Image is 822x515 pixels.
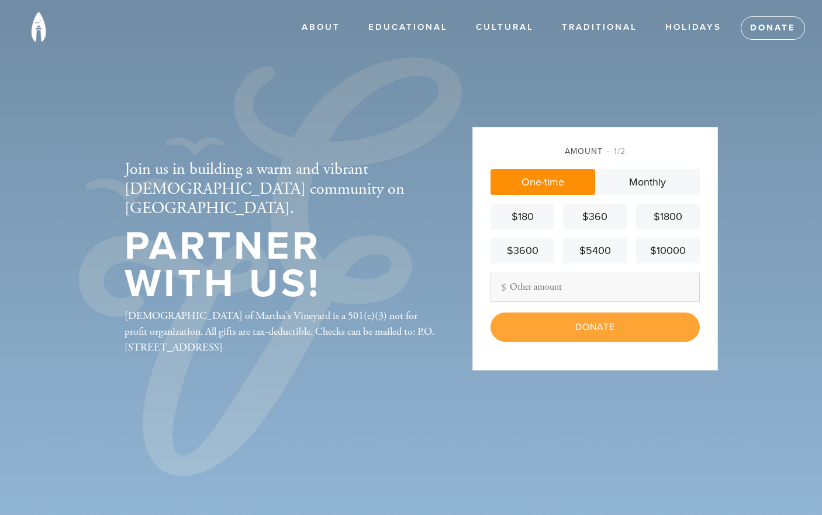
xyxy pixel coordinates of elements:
a: Donate [741,16,805,40]
a: Monthly [595,169,700,195]
span: /2 [607,146,626,156]
a: Cultural [467,16,543,39]
div: Amount [491,145,700,157]
div: $5400 [568,243,622,259]
div: $1800 [641,209,695,225]
input: Other amount [491,273,700,302]
h2: Join us in building a warm and vibrant [DEMOGRAPHIC_DATA] community on [GEOGRAPHIC_DATA]. [125,160,434,219]
a: $10000 [636,238,700,263]
a: $1800 [636,204,700,229]
a: One-time [491,169,595,195]
div: [DEMOGRAPHIC_DATA] of Martha's Vineyard is a 501(c)(3) not for profit organization. All gifts are... [125,308,434,355]
div: $180 [495,209,550,225]
a: $360 [563,204,627,229]
a: Holidays [657,16,730,39]
div: $10000 [641,243,695,259]
a: $180 [491,204,554,229]
a: ABOUT [293,16,349,39]
a: Traditional [553,16,646,39]
span: 1 [614,146,617,156]
img: Chabad-on-the-Vineyard---Flame-ICON.png [18,6,60,48]
h1: Partner with us! [125,228,434,303]
div: $360 [568,209,622,225]
a: Educational [360,16,457,39]
a: $5400 [563,238,627,263]
a: $3600 [491,238,554,263]
div: $3600 [495,243,550,259]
